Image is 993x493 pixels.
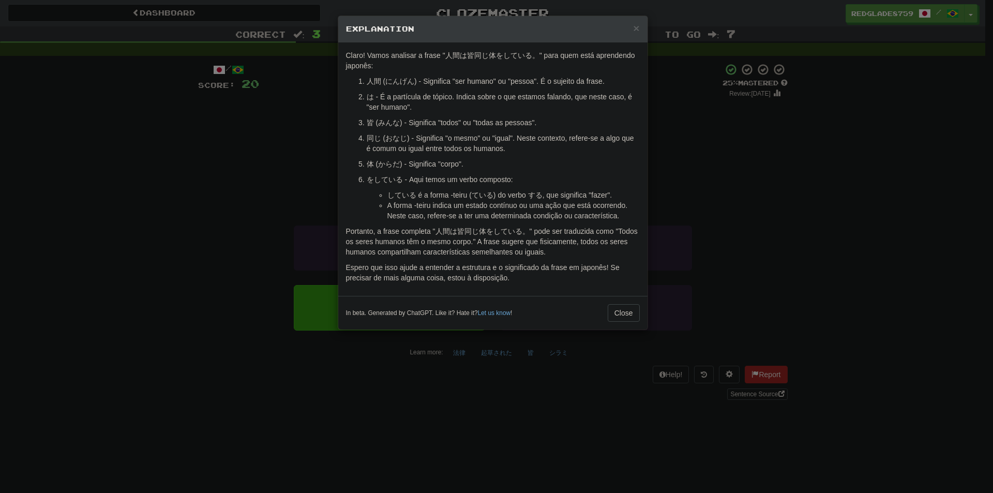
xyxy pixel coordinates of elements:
[346,226,640,257] p: Portanto, a frase completa "人間は皆同じ体をしている。" pode ser traduzida como "Todos os seres humanos têm o ...
[608,304,640,322] button: Close
[387,190,640,200] li: している é a forma -teiru (ている) do verbo する, que significa "fazer".
[346,309,513,318] small: In beta. Generated by ChatGPT. Like it? Hate it? !
[367,117,640,128] p: 皆 (みんな) - Significa "todos" ou "todas as pessoas".
[367,76,640,86] p: 人間 (にんげん) - Significa "ser humano" ou "pessoa". É o sujeito da frase.
[346,262,640,283] p: Espero que isso ajude a entender a estrutura e o significado da frase em japonês! Se precisar de ...
[367,92,640,112] p: は - É a partícula de tópico. Indica sobre o que estamos falando, que neste caso, é "ser humano".
[387,200,640,221] li: A forma -teiru indica um estado contínuo ou uma ação que está ocorrendo. Neste caso, refere-se a ...
[633,23,639,34] button: Close
[346,50,640,71] p: Claro! Vamos analisar a frase "人間は皆同じ体をしている。" para quem está aprendendo japonês:
[346,24,640,34] h5: Explanation
[478,309,510,317] a: Let us know
[367,159,640,169] p: 体 (からだ) - Significa "corpo".
[367,133,640,154] p: 同じ (おなじ) - Significa "o mesmo" ou "igual". Neste contexto, refere-se a algo que é comum ou igual ...
[633,22,639,34] span: ×
[367,174,640,185] p: をしている - Aqui temos um verbo composto:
